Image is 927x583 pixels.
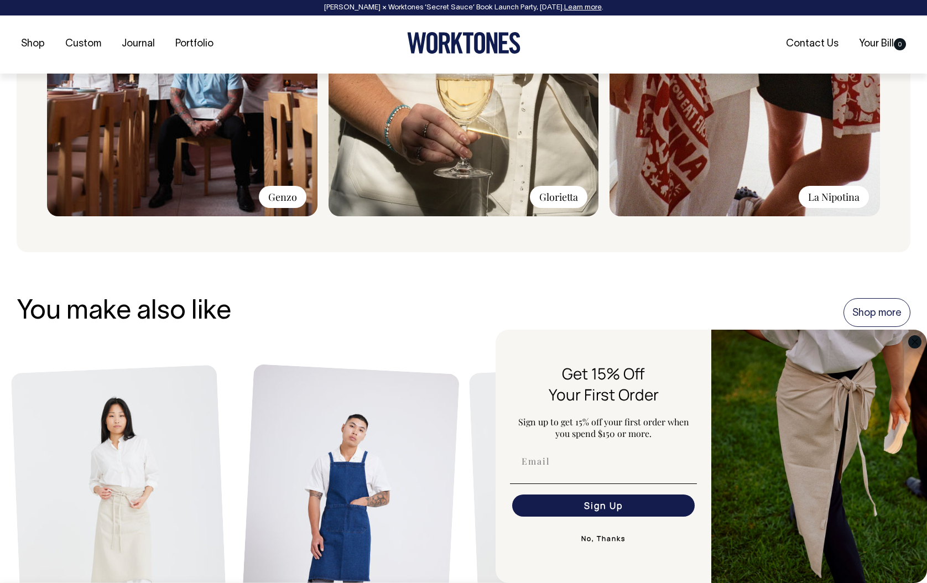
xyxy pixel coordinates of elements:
span: 0 [894,39,906,51]
div: FLYOUT Form [496,330,927,583]
button: No, Thanks [510,528,697,550]
div: Genzo [259,186,306,208]
a: Learn more [564,4,602,11]
button: Sign Up [512,494,695,517]
img: 5e34ad8f-4f05-4173-92a8-ea475ee49ac9.jpeg [711,330,927,583]
a: Shop [17,35,49,54]
span: Your First Order [549,384,659,405]
a: Portfolio [171,35,218,54]
div: La Nipotina [799,186,869,208]
div: Glorietta [530,186,587,208]
button: Close dialog [908,335,921,348]
span: Sign up to get 15% off your first order when you spend $150 or more. [518,416,689,439]
a: Your Bill0 [855,35,910,54]
a: Journal [117,35,159,54]
div: [PERSON_NAME] × Worktones ‘Secret Sauce’ Book Launch Party, [DATE]. . [11,4,916,12]
a: Contact Us [782,35,843,54]
h3: You make also like [17,298,231,327]
input: Email [512,450,695,472]
span: Get 15% Off [562,363,645,384]
a: Custom [61,35,106,54]
a: Shop more [843,298,910,327]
